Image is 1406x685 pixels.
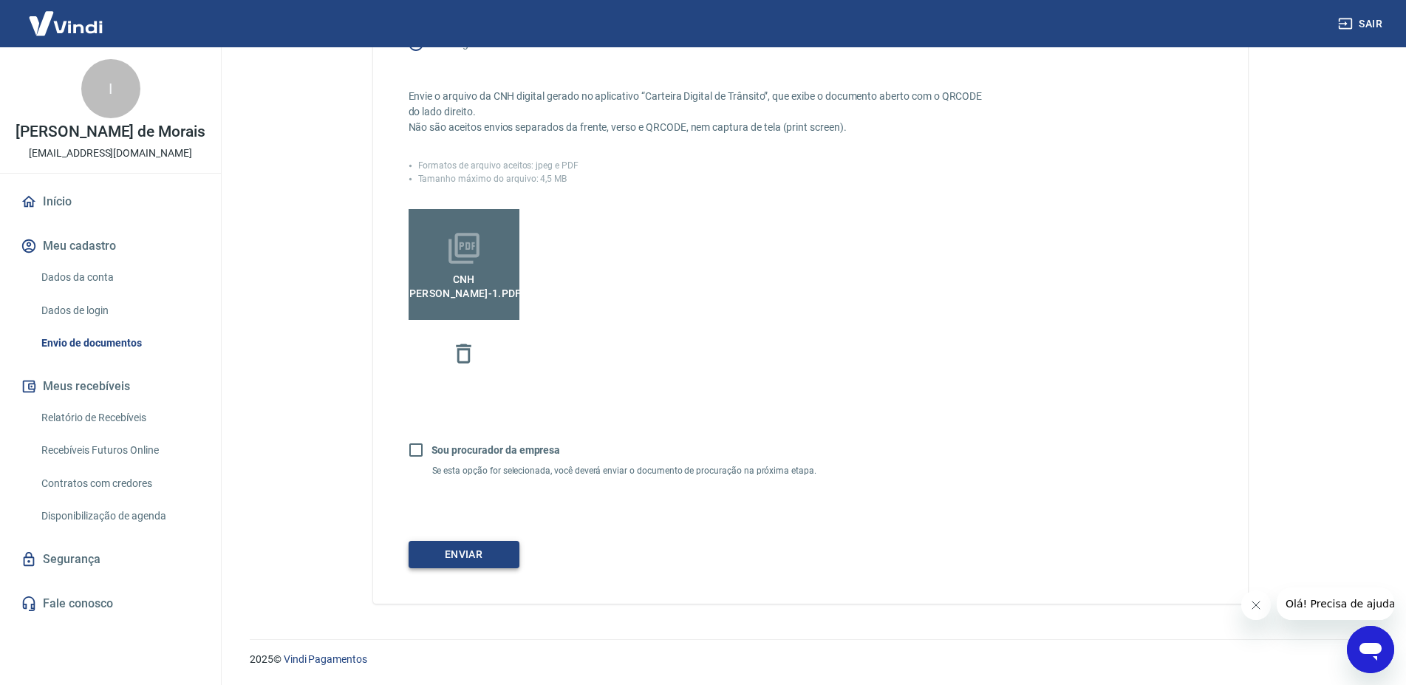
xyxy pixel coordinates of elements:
[409,209,519,320] label: CNH [PERSON_NAME]-1.pdf
[18,543,203,576] a: Segurança
[1347,626,1394,673] iframe: Botão para abrir a janela de mensagens
[16,124,205,140] p: [PERSON_NAME] de Morais
[418,159,579,172] p: Formatos de arquivo aceitos: jpeg e PDF
[29,146,192,161] p: [EMAIL_ADDRESS][DOMAIN_NAME]
[35,468,203,499] a: Contratos com credores
[418,172,567,185] p: Tamanho máximo do arquivo: 4,5 MB
[18,185,203,218] a: Início
[35,501,203,531] a: Disponibilização de agenda
[81,59,140,118] div: I
[431,444,561,456] b: Sou procurador da empresa
[18,370,203,403] button: Meus recebíveis
[400,267,527,300] span: CNH [PERSON_NAME]-1.pdf
[9,10,124,22] span: Olá! Precisa de ajuda?
[18,587,203,620] a: Fale conosco
[1277,587,1394,620] iframe: Mensagem da empresa
[35,262,203,293] a: Dados da conta
[18,230,203,262] button: Meu cadastro
[35,296,203,326] a: Dados de login
[250,652,1371,667] p: 2025 ©
[18,1,114,46] img: Vindi
[284,653,367,665] a: Vindi Pagamentos
[1241,590,1271,620] iframe: Fechar mensagem
[409,89,991,135] p: Envie o arquivo da CNH digital gerado no aplicativo “Carteira Digital de Trânsito”, que exibe o d...
[1335,10,1388,38] button: Sair
[432,466,991,476] p: Se esta opção for selecionada, você deverá enviar o documento de procuração na próxima etapa.
[35,328,203,358] a: Envio de documentos
[35,435,203,466] a: Recebíveis Futuros Online
[35,403,203,433] a: Relatório de Recebíveis
[409,541,519,568] button: Enviar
